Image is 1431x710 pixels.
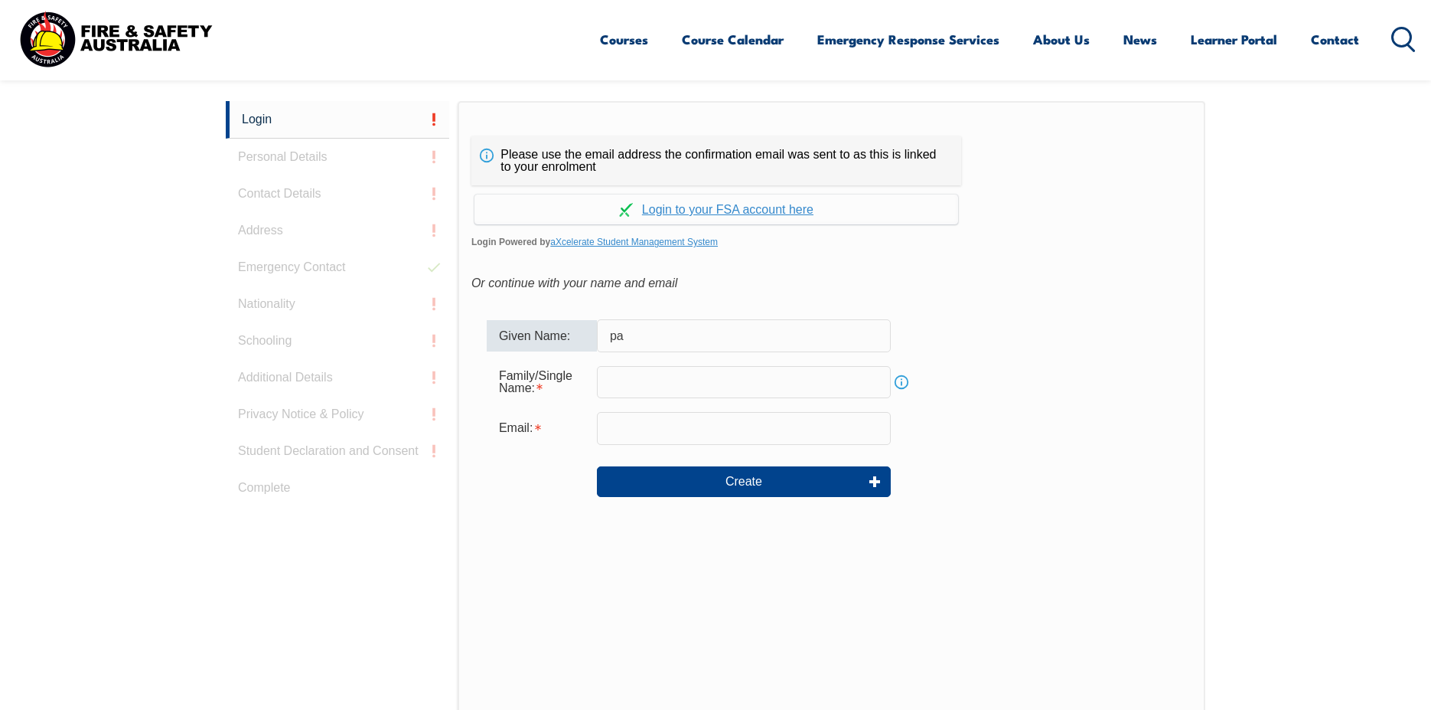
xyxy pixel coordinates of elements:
[597,466,891,497] button: Create
[471,272,1191,295] div: Or continue with your name and email
[471,136,961,185] div: Please use the email address the confirmation email was sent to as this is linked to your enrolment
[600,19,648,60] a: Courses
[487,414,597,443] div: Email is required.
[1311,19,1359,60] a: Contact
[682,19,784,60] a: Course Calendar
[1033,19,1090,60] a: About Us
[550,237,718,247] a: aXcelerate Student Management System
[487,320,597,351] div: Given Name:
[619,203,633,217] img: Log in withaxcelerate
[226,101,449,139] a: Login
[471,231,1191,254] span: Login Powered by
[1191,19,1277,60] a: Learner Portal
[817,19,999,60] a: Emergency Response Services
[487,362,597,403] div: Family/Single Name is required.
[891,371,912,393] a: Info
[1123,19,1157,60] a: News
